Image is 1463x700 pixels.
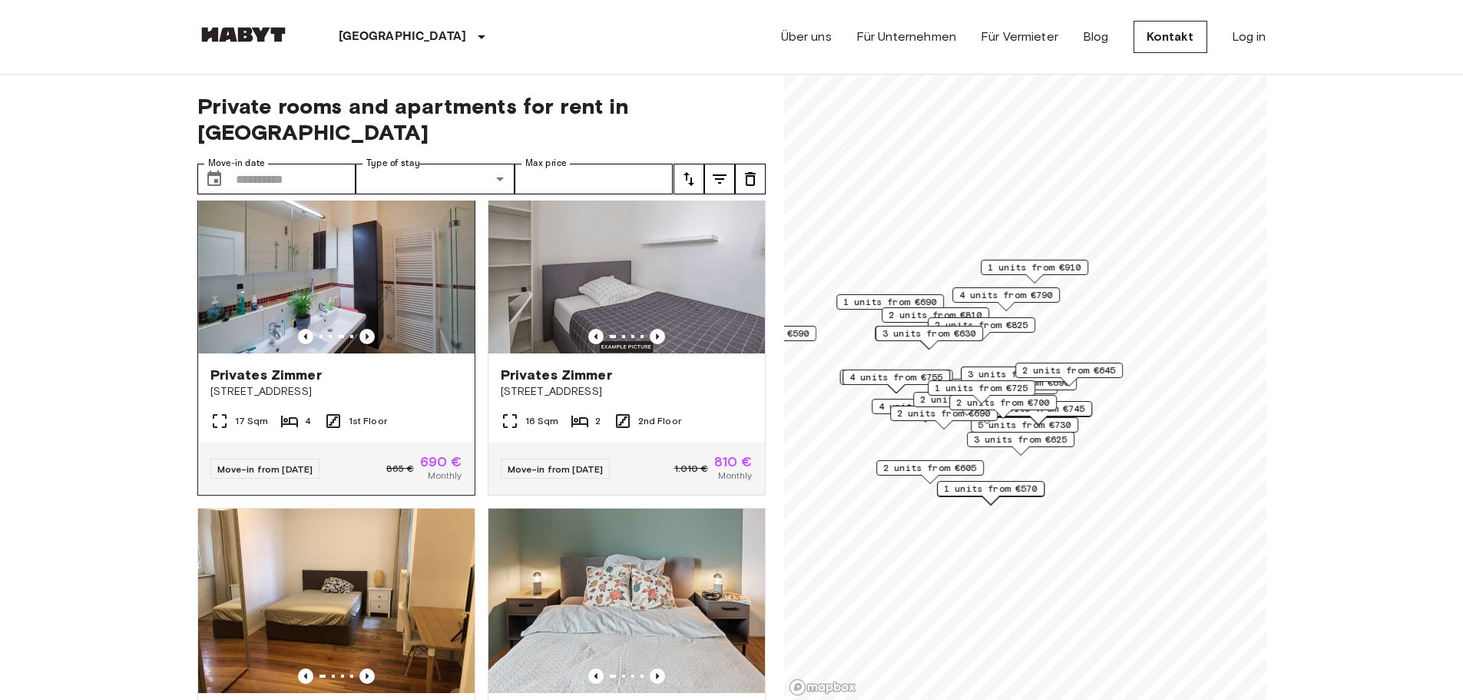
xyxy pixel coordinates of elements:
div: Map marker [913,392,1021,416]
span: 5 units from €715 [957,380,1051,393]
span: 2 units from €810 [889,308,982,322]
a: Mapbox logo [789,678,856,696]
span: 1 units from €910 [988,260,1081,274]
div: Map marker [839,370,952,393]
img: Marketing picture of unit DE-02-019-003-04HF [488,509,765,693]
span: 865 € [386,462,414,476]
div: Map marker [872,399,979,423]
a: Für Unternehmen [856,28,956,46]
span: 3 units from €800 [968,367,1061,381]
div: Map marker [985,401,1092,425]
a: Log in [1232,28,1266,46]
div: Map marker [890,406,998,430]
div: Map marker [928,317,1035,341]
div: Map marker [875,326,982,350]
div: Map marker [842,370,950,393]
span: Private rooms and apartments for rent in [GEOGRAPHIC_DATA] [197,93,766,145]
span: Move-in from [DATE] [217,463,313,475]
img: Marketing picture of unit DE-02-004-001-01HF [198,509,475,693]
span: Monthly [428,469,462,483]
a: Blog [1083,28,1109,46]
span: Privates Zimmer [501,366,612,384]
span: 3 units from €625 [974,433,1067,446]
span: 4 units from €755 [849,370,943,384]
span: 2nd Floor [638,414,681,428]
div: Map marker [836,294,944,318]
span: 2 [595,414,601,428]
img: Marketing picture of unit DE-02-002-002-02HF [488,169,765,353]
button: tune [674,164,704,194]
span: 2 units from €690 [897,406,991,420]
button: Previous image [650,329,665,344]
a: Für Vermieter [981,28,1058,46]
div: Map marker [971,417,1078,441]
div: Map marker [952,287,1060,311]
span: 2 units from €925 [920,393,1014,406]
img: Habyt [197,27,290,42]
span: Monthly [718,469,752,483]
span: 16 Sqm [525,414,559,428]
p: [GEOGRAPHIC_DATA] [339,28,467,46]
span: [STREET_ADDRESS] [501,384,753,400]
div: Map marker [937,481,1044,505]
span: 690 € [420,455,462,469]
button: Previous image [650,668,665,684]
span: 17 Sqm [235,414,269,428]
span: 4 [305,414,311,428]
button: tune [735,164,766,194]
a: Previous imagePrevious imagePrivates Zimmer[STREET_ADDRESS]17 Sqm41st FloorMove-in from [DATE]865... [197,168,475,496]
span: 1 units from €725 [935,381,1028,395]
button: Previous image [359,668,375,684]
a: Kontakt [1134,21,1207,53]
span: 2 units from €825 [935,318,1028,332]
div: Map marker [709,326,816,350]
label: Type of stay [366,157,420,170]
button: Choose date [199,164,230,194]
div: Map marker [967,432,1074,456]
a: Marketing picture of unit DE-02-002-002-02HFPrevious imagePrevious imagePrivates Zimmer[STREET_AD... [488,168,766,496]
span: [STREET_ADDRESS] [210,384,462,400]
button: Previous image [359,329,375,344]
span: 4 units from €785 [879,400,972,413]
div: Map marker [928,380,1035,404]
div: Map marker [981,260,1088,284]
span: 2 units from €645 [1022,363,1116,377]
span: 3 units from €630 [882,327,976,340]
button: Previous image [588,668,604,684]
button: tune [704,164,735,194]
div: Map marker [1015,363,1123,386]
span: 2 units from €700 [956,396,1050,410]
span: 2 units from €605 [883,461,977,475]
button: Previous image [298,668,313,684]
img: Marketing picture of unit DE-02-023-04M [198,169,475,353]
label: Move-in date [208,157,265,170]
div: Map marker [875,326,983,350]
button: Previous image [298,329,313,344]
div: Map marker [969,375,1077,399]
span: 1 units from €690 [843,295,937,309]
span: 1.010 € [674,462,708,476]
span: 3 units from €590 [716,327,809,340]
a: Über uns [781,28,832,46]
span: 1st Floor [349,414,387,428]
label: Max price [525,157,567,170]
span: 1 units from €570 [944,482,1038,496]
span: Move-in from [DATE] [508,463,604,475]
div: Map marker [882,307,989,331]
span: 3 units from €745 [991,402,1085,416]
div: Map marker [949,395,1057,419]
button: Previous image [588,329,604,344]
span: Privates Zimmer [210,366,322,384]
div: Map marker [961,367,1068,390]
div: Map marker [876,460,984,484]
span: 4 units from €790 [959,288,1053,302]
span: 810 € [714,455,753,469]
